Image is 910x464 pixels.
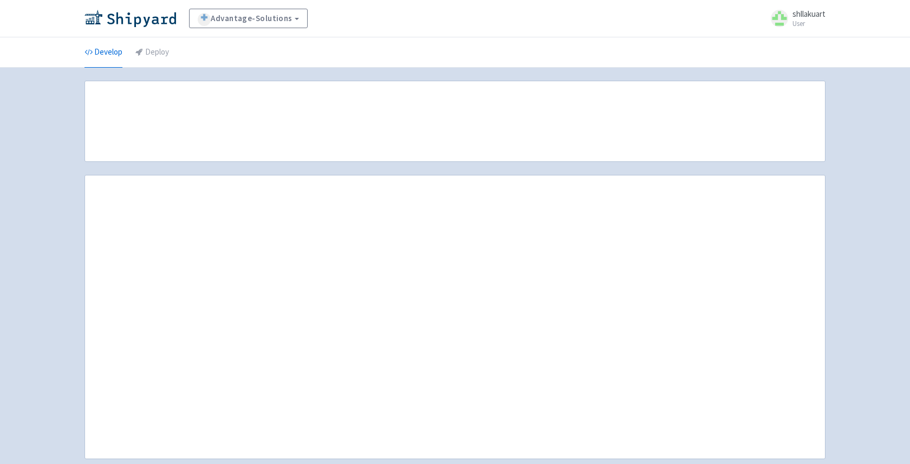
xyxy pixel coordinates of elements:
span: shllakuart [792,9,825,19]
a: Deploy [135,37,169,68]
a: Advantage-Solutions [189,9,308,28]
a: shllakuart User [764,10,825,27]
small: User [792,20,825,27]
a: Develop [84,37,122,68]
img: Shipyard logo [84,10,176,27]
